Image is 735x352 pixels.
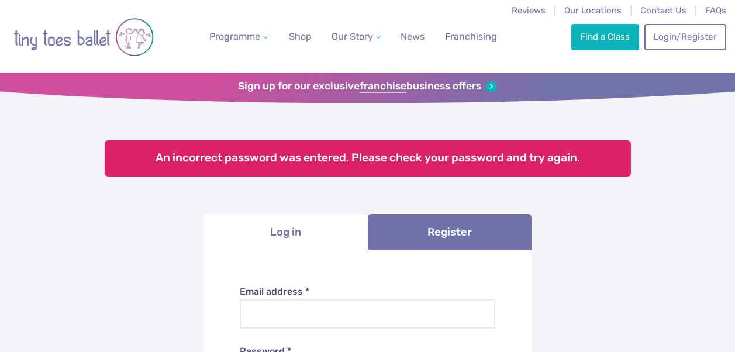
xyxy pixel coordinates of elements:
a: Contact Us [640,5,686,16]
span: Our Story [332,31,373,42]
label: Email address * [240,285,495,298]
a: Login/Register [644,24,726,50]
strong: franchise [360,80,406,93]
a: Find a Class [571,24,639,50]
a: Register [368,214,532,250]
a: Programme [205,25,272,49]
a: Sign up for our exclusivefranchisebusiness offers [238,80,497,93]
a: Franchising [440,25,502,49]
span: Programme [209,31,260,42]
a: Shop [284,25,316,49]
div: An incorrect password was entered. Please check your password and try again. [105,140,631,177]
a: News [396,25,429,49]
span: Shop [289,31,312,42]
img: tiny toes ballet [13,8,154,67]
a: Our Locations [564,5,622,16]
span: News [401,31,425,42]
a: Our Story [327,25,385,49]
a: FAQs [705,5,726,16]
span: Franchising [445,31,497,42]
a: Reviews [512,5,546,16]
